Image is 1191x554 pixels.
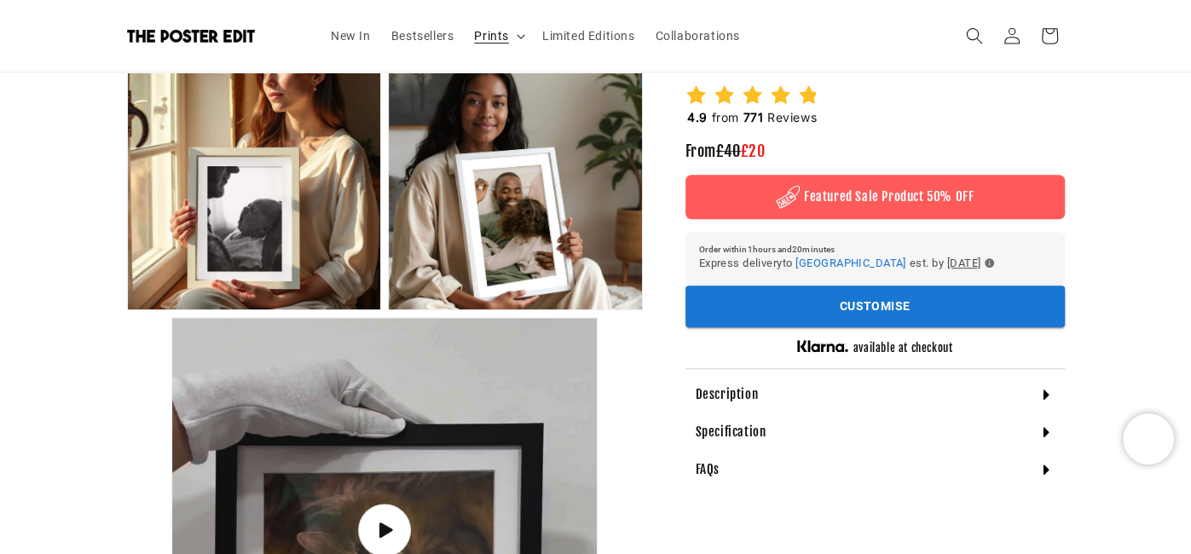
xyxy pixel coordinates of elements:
[1123,413,1174,465] iframe: Chatra live chat
[685,109,819,126] h2: from Reviews
[743,110,763,124] span: 771
[699,253,793,272] span: Express delivery to
[910,253,944,272] span: est. by
[685,286,1065,327] button: Customise
[804,188,974,205] h4: Featured Sale Product 50% OFF
[655,28,739,43] span: Collaborations
[321,18,381,54] a: New In
[474,28,509,43] span: Prints
[947,253,981,272] span: [DATE]
[645,18,749,54] a: Collaborations
[331,28,371,43] span: New In
[795,256,905,268] span: [GEOGRAPHIC_DATA]
[685,286,1065,327] div: outlined primary button group
[685,141,1065,161] h3: From
[391,28,454,43] span: Bestsellers
[716,141,741,160] span: £40
[956,17,993,55] summary: Search
[696,424,766,441] h4: Specification
[699,245,1051,253] h6: Order within 1 hours and 20 minutes
[853,341,953,355] h5: available at checkout
[120,23,304,49] a: The Poster Edit
[696,461,720,478] h4: FAQs
[542,28,635,43] span: Limited Editions
[532,18,645,54] a: Limited Editions
[795,253,905,272] button: [GEOGRAPHIC_DATA]
[381,18,465,54] a: Bestsellers
[696,386,759,403] h4: Description
[464,18,532,54] summary: Prints
[741,141,766,160] span: £20
[127,29,255,43] img: The Poster Edit
[687,110,708,124] span: 4.9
